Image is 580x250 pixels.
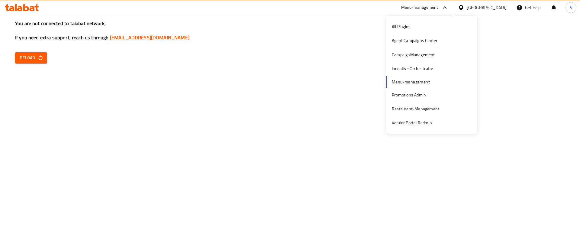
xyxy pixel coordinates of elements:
[20,54,42,62] span: Reload
[392,65,433,72] div: Incentive Orchestrator
[392,23,411,30] div: All Plugins
[392,106,439,112] div: Restaurant-Management
[392,119,432,126] div: Vendor Portal Radmin
[392,92,426,98] div: Promotions Admin
[392,51,435,58] div: CampaignManagement
[15,20,565,41] h3: You are not connected to talabat network, If you need extra support, reach us through
[570,4,572,11] span: S
[401,4,438,11] div: Menu-management
[15,52,47,63] button: Reload
[467,4,507,11] div: [GEOGRAPHIC_DATA]
[110,33,189,42] a: [EMAIL_ADDRESS][DOMAIN_NAME]
[392,37,437,44] div: Agent Campaigns Center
